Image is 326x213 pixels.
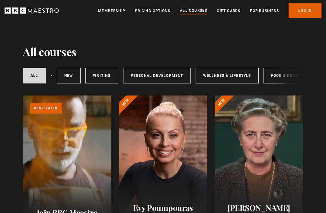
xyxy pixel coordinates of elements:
a: Pricing Options [135,8,170,14]
h2: Evy Poumpouras [126,203,200,212]
svg: BBC Maestro [5,6,59,15]
h1: All courses [23,45,77,58]
a: New [57,68,81,83]
h2: [PERSON_NAME] [222,203,296,212]
a: Log In [289,3,321,18]
a: Membership [98,8,125,14]
a: All [23,68,46,83]
a: For business [250,8,279,14]
nav: Primary [98,3,321,18]
p: Best value [30,103,62,114]
a: Gift Cards [217,8,240,14]
a: Personal Development [123,68,191,83]
a: Wellness & Lifestyle [196,68,259,83]
a: Food & Drink [264,68,307,83]
a: All Courses [180,8,207,14]
a: Writing [85,68,118,83]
